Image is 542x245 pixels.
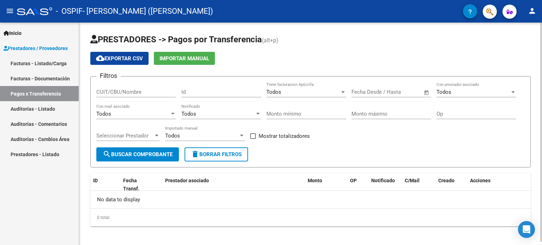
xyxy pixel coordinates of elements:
[423,88,431,97] button: Open calendar
[162,173,305,196] datatable-header-cell: Prestador asociado
[154,52,215,65] button: Importar Manual
[56,4,83,19] span: - OSPIF
[405,178,420,183] span: C/Mail
[93,178,98,183] span: ID
[191,151,242,158] span: Borrar Filtros
[90,52,149,65] button: Exportar CSV
[90,35,262,44] span: PRESTADORES -> Pagos por Transferencia
[96,111,111,117] span: Todos
[165,133,180,139] span: Todos
[96,54,104,62] mat-icon: cloud_download
[191,150,199,158] mat-icon: delete
[350,178,357,183] span: OP
[308,178,322,183] span: Monto
[96,71,121,81] h3: Filtros
[4,29,22,37] span: Inicio
[103,150,111,158] mat-icon: search
[438,178,454,183] span: Creado
[528,7,536,15] mat-icon: person
[467,173,531,196] datatable-header-cell: Acciones
[96,55,143,62] span: Exportar CSV
[4,44,68,52] span: Prestadores / Proveedores
[259,132,310,140] span: Mostrar totalizadores
[518,221,535,238] div: Open Intercom Messenger
[266,89,281,95] span: Todos
[96,147,179,161] button: Buscar Comprobante
[96,133,153,139] span: Seleccionar Prestador
[123,178,139,191] span: Fecha Transf.
[435,173,467,196] datatable-header-cell: Creado
[371,178,395,183] span: Notificado
[351,89,380,95] input: Fecha inicio
[185,147,248,161] button: Borrar Filtros
[436,89,451,95] span: Todos
[181,111,196,117] span: Todos
[165,178,209,183] span: Prestador asociado
[159,55,209,62] span: Importar Manual
[90,173,120,196] datatable-header-cell: ID
[386,89,421,95] input: Fecha fin
[305,173,347,196] datatable-header-cell: Monto
[262,37,278,44] span: (alt+p)
[103,151,173,158] span: Buscar Comprobante
[90,209,531,226] div: 0 total
[470,178,490,183] span: Acciones
[83,4,213,19] span: - [PERSON_NAME] ([PERSON_NAME])
[120,173,152,196] datatable-header-cell: Fecha Transf.
[368,173,402,196] datatable-header-cell: Notificado
[6,7,14,15] mat-icon: menu
[90,191,531,208] div: No data to display
[402,173,435,196] datatable-header-cell: C/Mail
[347,173,368,196] datatable-header-cell: OP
